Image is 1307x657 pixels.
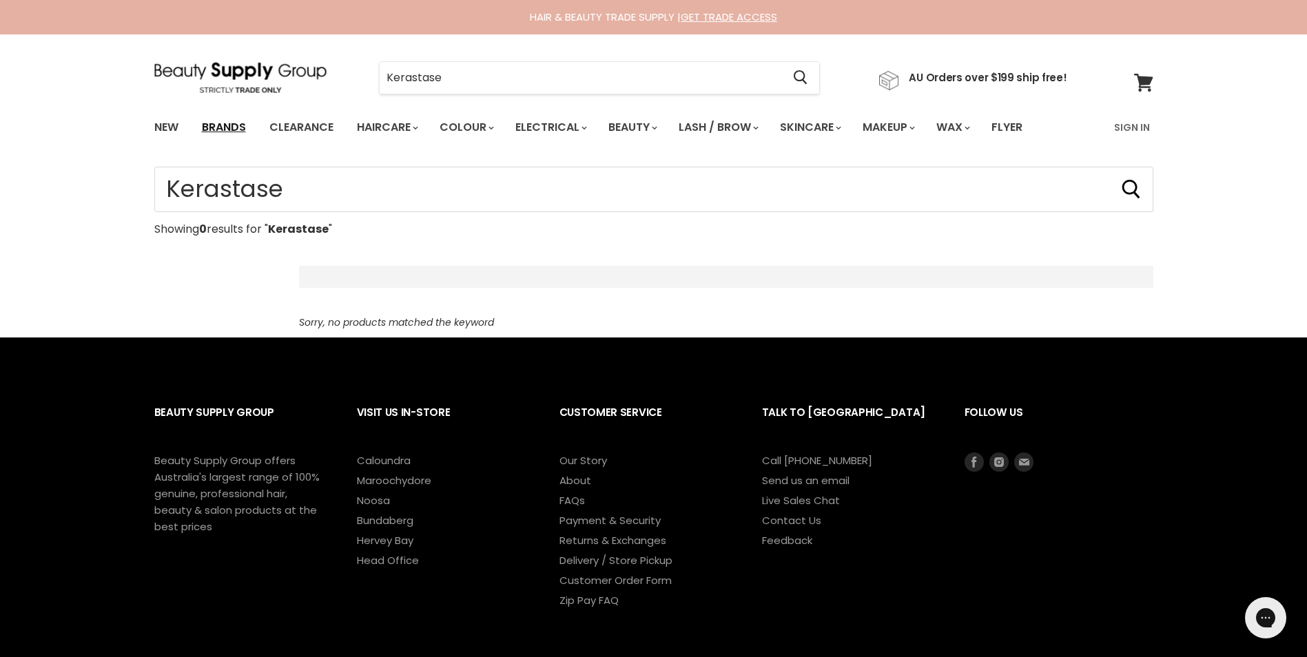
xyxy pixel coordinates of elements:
a: Electrical [505,113,595,142]
strong: Kerastase [268,221,329,237]
a: Contact Us [762,513,821,528]
a: New [144,113,189,142]
button: Search [1120,178,1142,200]
a: About [559,473,591,488]
a: Our Story [559,453,607,468]
a: Payment & Security [559,513,661,528]
ul: Main menu [144,107,1069,147]
a: Wax [926,113,978,142]
a: Lash / Brow [668,113,767,142]
h2: Beauty Supply Group [154,395,329,452]
p: Showing results for " " [154,223,1153,236]
a: Haircare [347,113,426,142]
a: Maroochydore [357,473,431,488]
a: Clearance [259,113,344,142]
a: Makeup [852,113,923,142]
a: Flyer [981,113,1033,142]
h2: Visit Us In-Store [357,395,532,452]
a: Caloundra [357,453,411,468]
a: Zip Pay FAQ [559,593,619,607]
a: Colour [429,113,502,142]
a: Noosa [357,493,390,508]
a: Returns & Exchanges [559,533,666,547]
div: HAIR & BEAUTY TRADE SUPPLY | [137,10,1171,24]
input: Search [154,167,1153,212]
h2: Follow us [965,395,1153,452]
h2: Customer Service [559,395,734,452]
form: Product [379,61,820,94]
h2: Talk to [GEOGRAPHIC_DATA] [762,395,937,452]
a: Head Office [357,553,419,567]
a: Live Sales Chat [762,493,840,508]
a: Customer Order Form [559,573,672,587]
a: Send us an email [762,473,850,488]
a: Delivery / Store Pickup [559,553,672,567]
a: Beauty [598,113,666,142]
em: Sorry, no products matched the keyword [299,315,494,329]
a: Brands [192,113,256,142]
a: Call [PHONE_NUMBER] [762,453,872,468]
a: FAQs [559,493,585,508]
p: Beauty Supply Group offers Australia's largest range of 100% genuine, professional hair, beauty &... [154,452,320,535]
a: Sign In [1106,113,1158,142]
a: Bundaberg [357,513,413,528]
a: GET TRADE ACCESS [681,10,777,24]
a: Hervey Bay [357,533,413,547]
form: Product [154,167,1153,212]
strong: 0 [199,221,207,237]
input: Search [380,62,783,94]
button: Search [783,62,819,94]
a: Feedback [762,533,812,547]
iframe: Gorgias live chat messenger [1238,592,1293,643]
a: Skincare [770,113,850,142]
nav: Main [137,107,1171,147]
